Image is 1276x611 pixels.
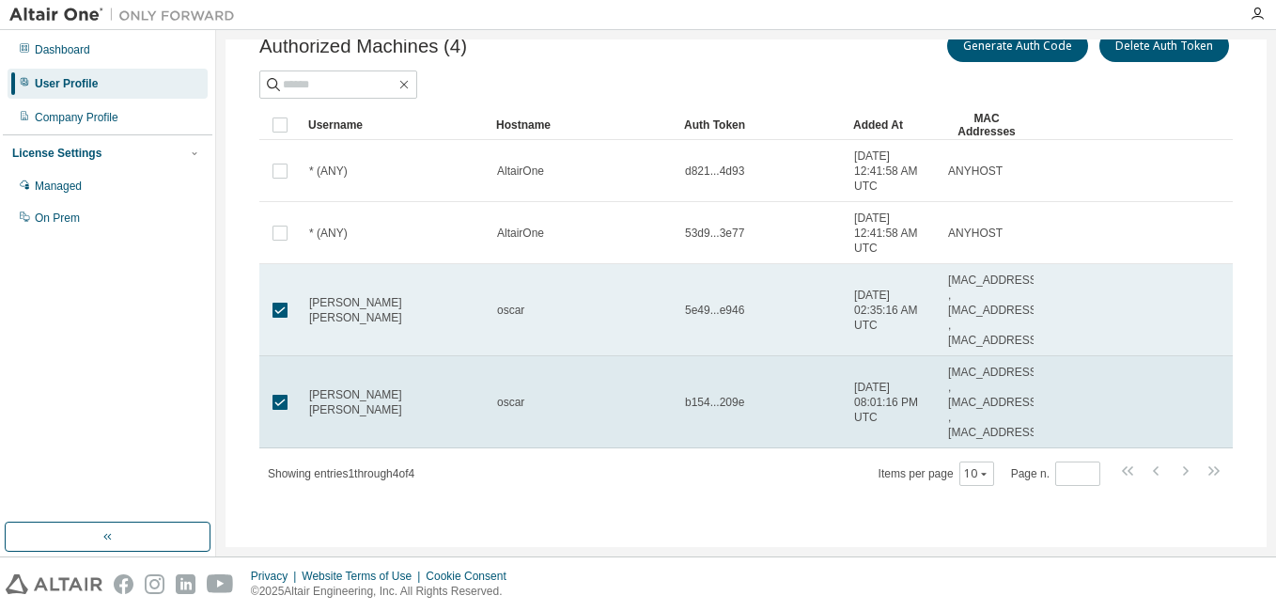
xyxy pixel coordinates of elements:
button: 10 [964,466,989,481]
span: Showing entries 1 through 4 of 4 [268,467,414,480]
button: Generate Auth Code [947,30,1088,62]
span: Page n. [1011,462,1100,486]
span: AltairOne [497,226,544,241]
span: oscar [497,303,524,318]
img: Altair One [9,6,244,24]
span: [DATE] 12:41:58 AM UTC [854,149,931,194]
div: Username [308,110,481,140]
span: [DATE] 08:01:16 PM UTC [854,380,931,425]
span: * (ANY) [309,226,348,241]
span: 53d9...3e77 [685,226,744,241]
div: Hostname [496,110,669,140]
span: [MAC_ADDRESS] , [MAC_ADDRESS] , [MAC_ADDRESS] [948,273,1040,348]
img: linkedin.svg [176,574,195,594]
img: youtube.svg [207,574,234,594]
img: facebook.svg [114,574,133,594]
div: User Profile [35,76,98,91]
div: Privacy [251,569,302,584]
span: [PERSON_NAME] [PERSON_NAME] [309,387,480,417]
div: Cookie Consent [426,569,517,584]
span: [DATE] 02:35:16 AM UTC [854,288,931,333]
div: Managed [35,179,82,194]
div: On Prem [35,211,80,226]
img: instagram.svg [145,574,164,594]
div: Website Terms of Use [302,569,426,584]
div: Company Profile [35,110,118,125]
div: Auth Token [684,110,838,140]
span: AltairOne [497,164,544,179]
p: © 2025 Altair Engineering, Inc. All Rights Reserved. [251,584,518,600]
span: Items per page [879,462,994,486]
span: oscar [497,395,524,410]
span: [MAC_ADDRESS] , [MAC_ADDRESS] , [MAC_ADDRESS] [948,365,1040,440]
div: Added At [853,110,932,140]
img: altair_logo.svg [6,574,102,594]
div: Dashboard [35,42,90,57]
span: 5e49...e946 [685,303,744,318]
div: MAC Addresses [947,110,1026,140]
span: Authorized Machines (4) [259,36,467,57]
span: ANYHOST [948,226,1003,241]
span: * (ANY) [309,164,348,179]
div: License Settings [12,146,101,161]
span: d821...4d93 [685,164,744,179]
button: Delete Auth Token [1099,30,1229,62]
span: b154...209e [685,395,744,410]
span: [PERSON_NAME] [PERSON_NAME] [309,295,480,325]
span: ANYHOST [948,164,1003,179]
span: [DATE] 12:41:58 AM UTC [854,211,931,256]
